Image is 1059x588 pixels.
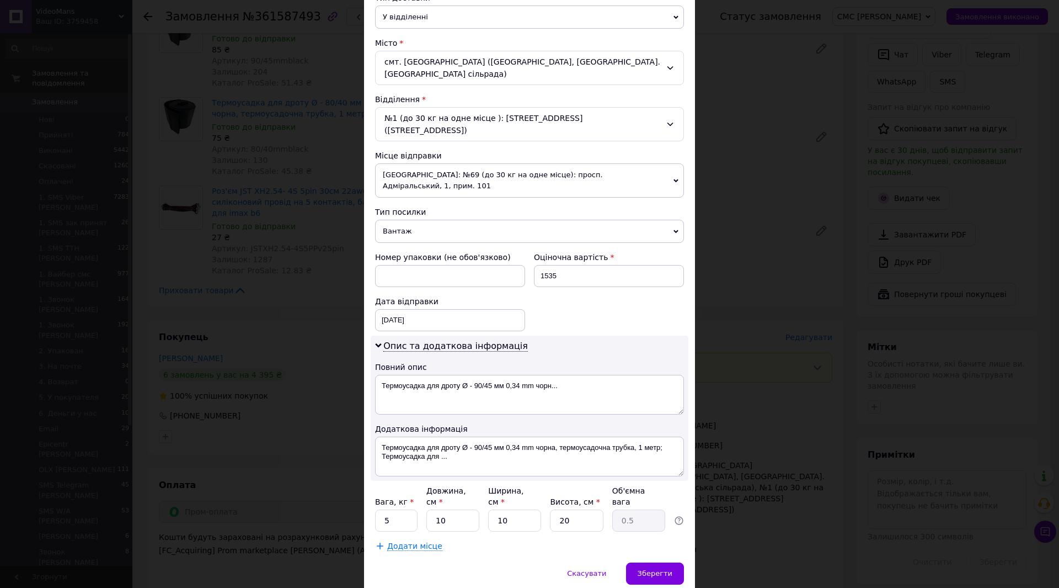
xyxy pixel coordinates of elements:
span: Опис та додаткова інформація [383,341,528,352]
textarea: Термоусадка для дроту Ø - 90/45 мм 0,34 mm чорн... [375,375,684,415]
div: Відділення [375,94,684,105]
div: Місто [375,38,684,49]
span: [GEOGRAPHIC_DATA]: №69 (до 30 кг на одне місце): просп. Адміральський, 1, прим. 101 [375,163,684,198]
label: Ширина, см [488,486,523,506]
label: Довжина, см [426,486,466,506]
div: Номер упаковки (не обов'язково) [375,252,525,263]
div: Дата відправки [375,296,525,307]
textarea: Термоусадка для дроту Ø - 90/45 мм 0,34 mm чорна, термоусадочна трубка, 1 метр; Термоусадка для ... [375,437,684,476]
div: Повний опис [375,362,684,373]
label: Вага, кг [375,497,414,506]
div: №1 (до 30 кг на одне місце ): [STREET_ADDRESS] ([STREET_ADDRESS]) [375,107,684,141]
div: Оціночна вартість [534,252,684,263]
span: Місце відправки [375,151,442,160]
span: Вантаж [375,220,684,243]
div: смт. [GEOGRAPHIC_DATA] ([GEOGRAPHIC_DATA], [GEOGRAPHIC_DATA]. [GEOGRAPHIC_DATA] сільрада) [375,51,684,85]
span: У відділенні [375,6,684,29]
label: Висота, см [550,497,600,506]
div: Об'ємна вага [612,485,665,507]
span: Тип посилки [375,208,426,216]
div: Додаткова інформація [375,423,684,435]
span: Скасувати [567,569,606,578]
span: Зберегти [638,569,672,578]
span: Додати місце [387,542,442,551]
